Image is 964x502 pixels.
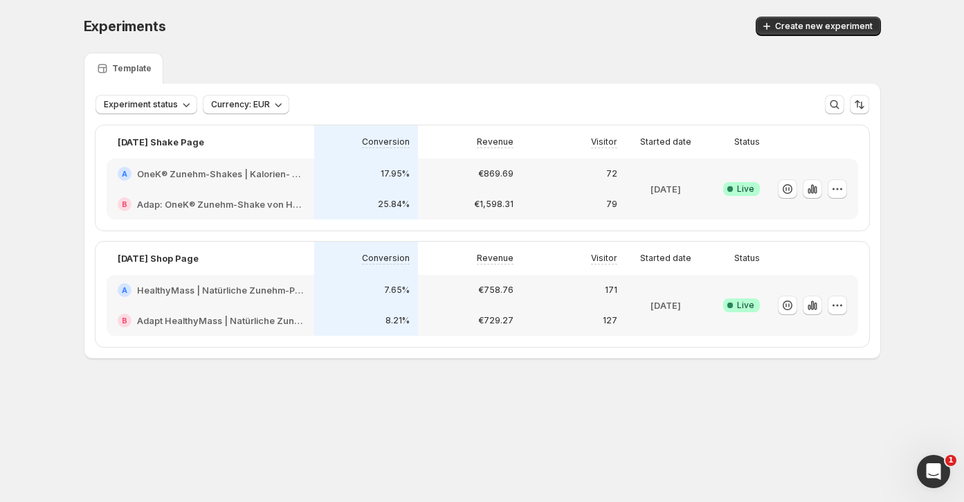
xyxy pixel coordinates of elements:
[606,168,617,179] p: 72
[362,136,410,147] p: Conversion
[591,253,617,264] p: Visitor
[104,99,178,110] span: Experiment status
[734,136,760,147] p: Status
[478,315,513,326] p: €729.27
[478,285,513,296] p: €758.76
[137,167,303,181] h2: OneK® Zunehm-Shakes | Kalorien- und proteinreich fürs Zunehmen
[211,99,270,110] span: Currency: EUR
[734,253,760,264] p: Status
[917,455,950,488] iframe: Intercom live chat
[381,168,410,179] p: 17.95%
[122,170,127,178] h2: A
[122,200,127,208] h2: B
[362,253,410,264] p: Conversion
[478,168,513,179] p: €869.69
[477,136,513,147] p: Revenue
[756,17,881,36] button: Create new experiment
[603,315,617,326] p: 127
[378,199,410,210] p: 25.84%
[737,300,754,311] span: Live
[640,253,691,264] p: Started date
[474,199,513,210] p: €1,598.31
[850,95,869,114] button: Sort the results
[137,197,303,211] h2: Adap: OneK® Zunehm-Shake von HealthyMass | 100% natürlich
[591,136,617,147] p: Visitor
[112,63,152,74] p: Template
[137,314,303,328] h2: Adapt HealthyMass | Natürliche Zunehm-Produkte: Shakes, [PERSON_NAME] & mehr
[118,251,199,265] p: [DATE] Shop Page
[137,283,303,297] h2: HealthyMass | Natürliche Zunehm-Produkte: Shakes, Riegel & mehr
[605,285,617,296] p: 171
[737,183,754,195] span: Live
[118,135,204,149] p: [DATE] Shake Page
[640,136,691,147] p: Started date
[384,285,410,296] p: 7.65%
[651,182,681,196] p: [DATE]
[203,95,289,114] button: Currency: EUR
[385,315,410,326] p: 8.21%
[651,298,681,312] p: [DATE]
[775,21,873,32] span: Create new experiment
[477,253,513,264] p: Revenue
[945,455,956,466] span: 1
[122,286,127,294] h2: A
[84,18,166,35] span: Experiments
[606,199,617,210] p: 79
[122,316,127,325] h2: B
[96,95,197,114] button: Experiment status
